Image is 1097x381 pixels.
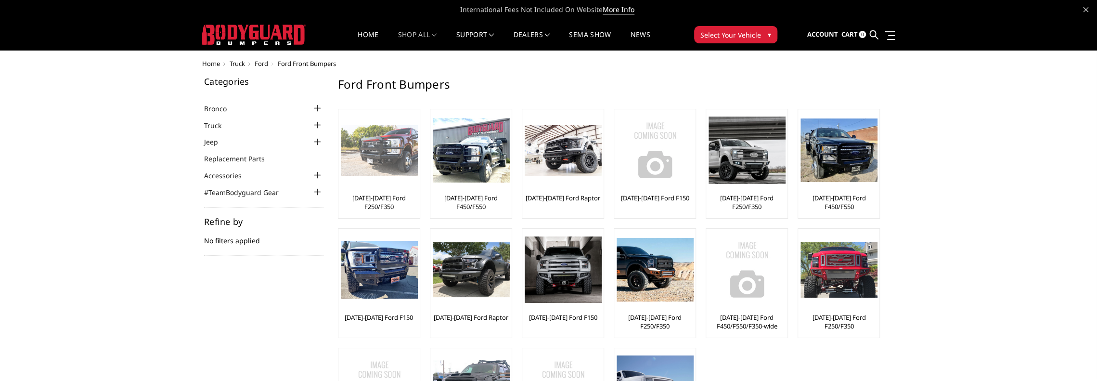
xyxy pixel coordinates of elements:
[709,313,785,330] a: [DATE]-[DATE] Ford F450/F550/F350-wide
[204,104,239,114] a: Bronco
[345,313,413,322] a: [DATE]-[DATE] Ford F150
[204,217,323,226] h5: Refine by
[807,22,838,48] a: Account
[529,313,597,322] a: [DATE]-[DATE] Ford F150
[456,31,494,50] a: Support
[338,77,879,99] h1: Ford Front Bumpers
[514,31,550,50] a: Dealers
[202,59,220,68] a: Home
[859,31,866,38] span: 0
[621,194,689,202] a: [DATE]-[DATE] Ford F150
[800,313,877,330] a: [DATE]-[DATE] Ford F250/F350
[204,171,254,181] a: Accessories
[768,29,771,39] span: ▾
[617,112,694,189] img: No Image
[709,231,786,308] img: No Image
[204,120,233,131] a: Truck
[617,313,693,330] a: [DATE]-[DATE] Ford F250/F350
[630,31,650,50] a: News
[358,31,378,50] a: Home
[841,22,866,48] a: Cart 0
[204,217,323,256] div: No filters applied
[341,194,417,211] a: [DATE]-[DATE] Ford F250/F350
[204,77,323,86] h5: Categories
[569,31,611,50] a: SEMA Show
[694,26,777,43] button: Select Your Vehicle
[526,194,600,202] a: [DATE]-[DATE] Ford Raptor
[230,59,245,68] a: Truck
[278,59,336,68] span: Ford Front Bumpers
[433,194,509,211] a: [DATE]-[DATE] Ford F450/F550
[841,30,857,39] span: Cart
[800,194,877,211] a: [DATE]-[DATE] Ford F450/F550
[204,154,277,164] a: Replacement Parts
[603,5,634,14] a: More Info
[709,231,785,308] a: No Image
[434,313,508,322] a: [DATE]-[DATE] Ford Raptor
[204,137,230,147] a: Jeep
[617,112,693,189] a: No Image
[700,30,761,40] span: Select Your Vehicle
[255,59,268,68] a: Ford
[1049,335,1097,381] iframe: Chat Widget
[204,187,291,197] a: #TeamBodyguard Gear
[398,31,437,50] a: shop all
[807,30,838,39] span: Account
[709,194,785,211] a: [DATE]-[DATE] Ford F250/F350
[202,25,306,45] img: BODYGUARD BUMPERS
